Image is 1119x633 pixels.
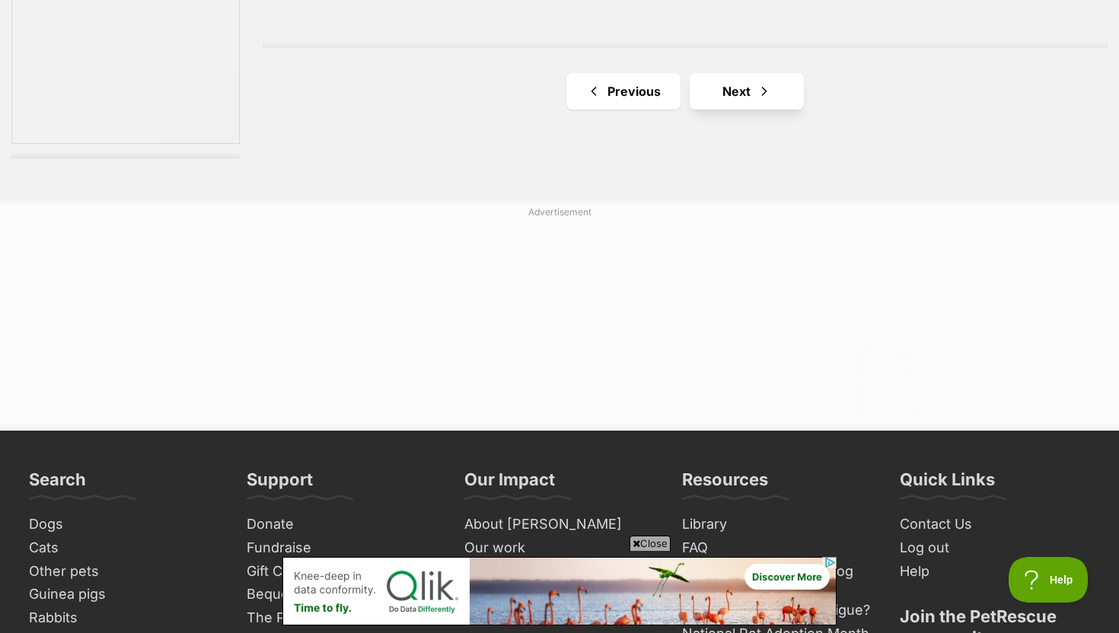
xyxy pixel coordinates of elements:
a: Rabbits [23,606,225,630]
a: Guinea pigs [23,583,225,606]
h3: Our Impact [464,469,555,499]
iframe: Help Scout Beacon - Open [1009,557,1089,603]
a: Help [894,560,1096,584]
h3: Search [29,469,86,499]
a: Donate [241,513,443,536]
a: About [PERSON_NAME] [458,513,661,536]
a: Dogs [23,513,225,536]
a: Other pets [23,560,225,584]
a: Log out [894,536,1096,560]
a: Contact Us [894,513,1096,536]
a: The PetRescue Bookshop [241,606,443,630]
h3: Resources [682,469,768,499]
a: Gift Cards [241,560,443,584]
a: Bequests [241,583,443,606]
a: Cats [23,536,225,560]
nav: Pagination [263,73,1108,110]
a: Library [676,513,878,536]
a: Fundraise [241,536,443,560]
iframe: Advertisement [190,225,929,415]
a: Next page [690,73,804,110]
h3: Support [247,469,313,499]
a: FAQ [676,536,878,560]
a: Our work [458,536,661,560]
img: adc.png [217,1,227,11]
a: Previous page [566,73,681,110]
span: Close [630,536,671,551]
iframe: Advertisement [282,557,837,625]
h3: Quick Links [900,469,995,499]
